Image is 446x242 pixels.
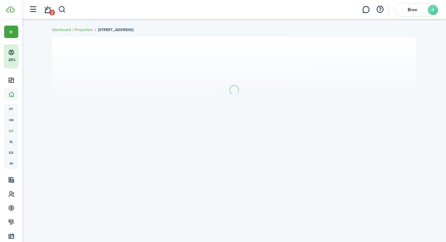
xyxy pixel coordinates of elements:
[4,114,18,125] a: un
[52,27,71,33] a: Dashboard
[4,44,57,67] button: 25%
[4,26,18,38] button: Open menu
[428,5,438,15] avatar-text: B
[4,136,18,147] a: kl
[98,27,133,33] span: [STREET_ADDRESS]
[49,10,55,15] span: 2
[42,2,54,18] a: Notifications
[400,8,425,12] span: Bree
[75,27,93,33] a: Properties
[374,4,385,15] button: Open resource center
[229,84,240,96] img: Loading
[4,158,18,169] a: in
[4,104,18,114] a: pt
[58,4,66,15] button: Search
[27,4,39,16] button: Open sidebar
[4,147,18,158] a: eq
[360,2,372,18] a: Messaging
[8,57,16,63] p: 25%
[6,6,15,12] img: TenantCloud
[4,125,18,136] a: oc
